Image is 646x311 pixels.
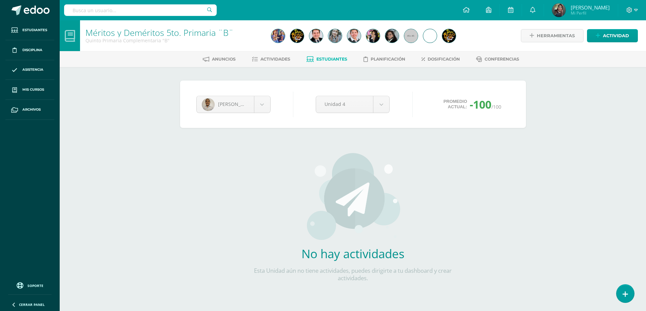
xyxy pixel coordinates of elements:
a: [PERSON_NAME] [197,96,270,113]
img: e602cc58a41d4ad1c6372315f6095ebf.png [385,29,399,43]
a: Dosificación [422,54,460,65]
a: Méritos y Deméritos 5to. Primaria ¨B¨ [85,27,234,38]
a: Estudiantes [307,54,347,65]
a: Actividades [252,54,290,65]
span: Actividades [260,57,290,62]
span: Asistencia [22,67,43,72]
span: Promedio actual: [444,99,467,110]
div: Quinto Primaria Complementaria 'B' [85,37,263,44]
a: Conferencias [476,54,519,65]
img: 51daec255f9cabefddb2cff9a8f95120.png [442,29,456,43]
input: Busca un usuario... [64,4,217,16]
span: /100 [491,104,501,110]
span: Estudiantes [22,27,47,33]
img: 7bd55ac0c36ce47889d24abe3c1e3425.png [271,29,285,43]
span: Archivos [22,107,41,112]
p: Esta Unidad aún no tiene actividades, puedes dirigirte a tu dashboard y crear actividades. [253,267,453,282]
a: Actividad [587,29,638,42]
img: f73f492df6fe683cb6fad507938adc3d.png [423,29,437,43]
img: 5be691ef15e5fbebcfa5f44aa8923690.png [202,98,215,111]
a: Mis cursos [5,80,54,100]
a: Unidad 4 [316,96,389,113]
img: 47fbbcbd1c9a7716bb8cb4b126b93520.png [366,29,380,43]
img: e848a06d305063da6e408c2e705eb510.png [290,29,304,43]
a: Herramientas [521,29,584,42]
h1: Méritos y Deméritos 5to. Primaria ¨B¨ [85,28,263,37]
span: [PERSON_NAME] [218,101,256,107]
span: Mis cursos [22,87,44,92]
span: Cerrar panel [19,302,45,307]
img: b82dc69c5426fd5f7fe4418bbe149562.png [347,29,361,43]
a: Planificación [364,54,405,65]
img: 93a01b851a22af7099796f9ee7ca9c46.png [328,29,342,43]
a: Asistencia [5,60,54,80]
span: Mi Perfil [571,10,610,16]
span: Planificación [371,57,405,62]
span: Conferencias [485,57,519,62]
img: 45x45 [404,29,418,43]
span: -100 [470,97,491,112]
img: activities.png [305,152,401,240]
span: Disciplina [22,47,42,53]
span: Soporte [27,283,43,288]
span: Herramientas [537,29,575,42]
img: af1a872015daedc149f5fcb991658e4f.png [309,29,323,43]
span: Estudiantes [316,57,347,62]
a: Soporte [8,281,52,290]
span: Unidad 4 [325,96,365,112]
span: Anuncios [212,57,236,62]
span: Actividad [603,29,629,42]
span: [PERSON_NAME] [571,4,610,11]
a: Disciplina [5,40,54,60]
img: f0e68a23fbcd897634a5ac152168984d.png [552,3,566,17]
a: Anuncios [203,54,236,65]
h2: No hay actividades [253,246,453,262]
a: Estudiantes [5,20,54,40]
span: Dosificación [428,57,460,62]
a: Archivos [5,100,54,120]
